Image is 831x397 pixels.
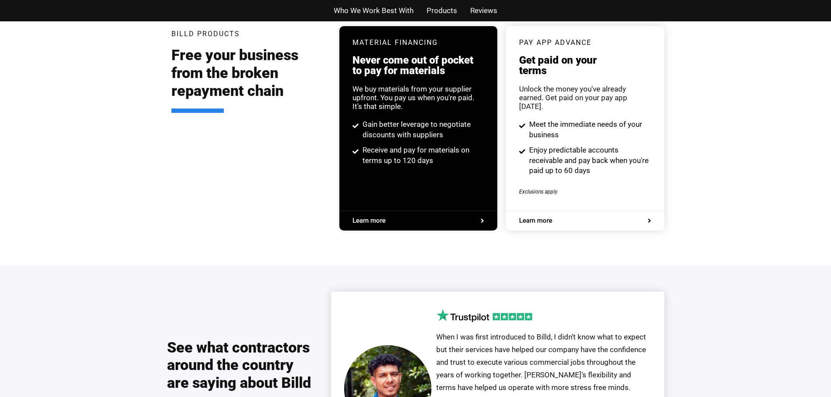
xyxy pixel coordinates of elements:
a: Who We Work Best With [334,4,414,17]
a: Products [427,4,457,17]
h2: Free your business from the broken repayment chain [171,46,327,112]
h3: Material Financing [352,39,484,46]
h3: pay app advance [519,39,651,46]
a: Learn more [352,217,484,224]
h3: Billd Products [171,31,240,37]
h3: Never come out of pocket to pay for materials [352,55,484,76]
span: Gain better leverage to negotiate discounts with suppliers [360,119,485,140]
span: Enjoy predictable accounts receivable and pay back when you're paid up to 60 days [527,145,651,176]
h3: Get paid on your terms [519,55,651,76]
a: Learn more [519,217,651,224]
div: Unlock the money you've already earned. Get paid on your pay app [DATE]. [519,85,651,111]
span: Learn more [519,217,552,224]
span: Learn more [352,217,386,224]
span: Meet the immediate needs of your business [527,119,651,140]
div: We buy materials from your supplier upfront. You pay us when you're paid. It's that simple. [352,85,484,111]
span: Receive and pay for materials on terms up to 120 days [360,145,485,166]
a: Reviews [470,4,497,17]
span: Exclusions apply. [519,189,558,195]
